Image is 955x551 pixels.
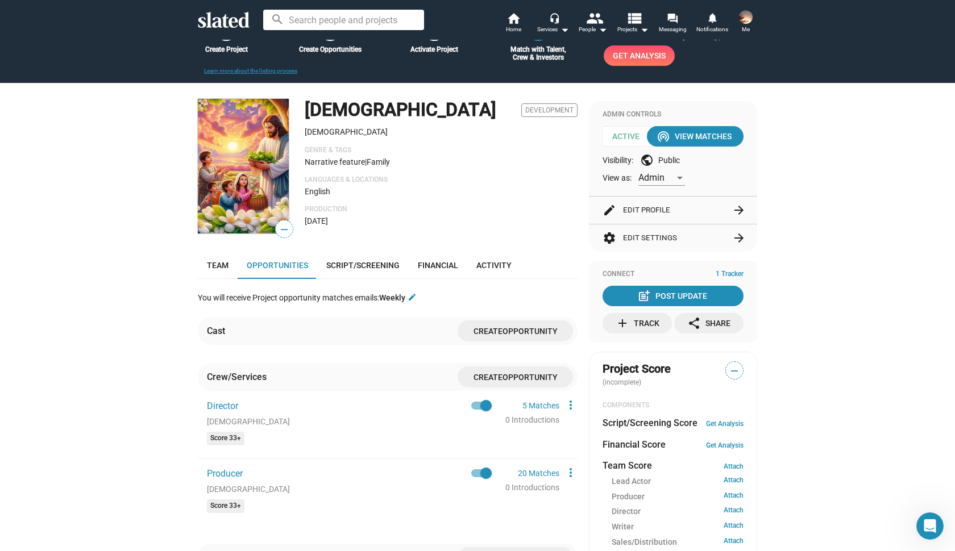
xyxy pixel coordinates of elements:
[637,23,651,36] mat-icon: arrow_drop_down
[506,11,520,25] mat-icon: home
[503,327,558,336] span: Opportunity
[687,313,730,333] div: Share
[724,491,744,502] a: Attach
[724,476,744,487] a: Attach
[612,537,677,548] span: Sales/Distribution
[55,14,113,26] p: Active 45m ago
[533,11,573,36] button: Services
[558,23,571,36] mat-icon: arrow_drop_down
[603,203,616,217] mat-icon: edit
[706,441,744,449] a: Get Analysis
[616,313,659,333] div: Track
[732,203,746,217] mat-icon: arrow_forward
[707,12,717,23] mat-icon: notifications
[207,261,229,270] span: Team
[198,99,289,233] img: BIBLE
[204,68,297,74] a: Learn more about the listing process
[493,11,533,36] a: Home
[305,205,578,214] p: Production
[612,521,634,532] span: Writer
[18,372,27,381] button: Upload attachment
[18,181,172,201] a: All you need is a feature screenplay to submit.
[732,231,746,245] mat-icon: arrow_forward
[72,372,81,381] button: Start recording
[200,5,220,25] div: Close
[616,316,629,330] mat-icon: add
[667,12,678,23] mat-icon: forum
[626,10,642,26] mat-icon: view_list
[207,371,267,383] div: Crew/Services
[379,293,405,302] strong: Weekly
[18,152,177,174] div: That's because most high value Slated members prefer vetted material.
[9,89,186,498] div: Hi, Marine.Did you know projects with Script or Screening Scores can get up to 10x more matches?T...
[640,153,654,167] mat-icon: public
[305,176,578,185] p: Languages & Locations
[603,197,744,224] button: Edit Profile
[603,313,672,333] button: Track
[418,261,458,270] span: Financial
[674,313,744,333] button: Share
[732,8,759,37] button: Marine ArabajyanMe
[603,110,744,119] div: Admin Controls
[27,224,177,235] li: 10+ pages of detailed notes
[657,130,670,143] mat-icon: wifi_tethering
[564,466,578,479] mat-icon: more_vert
[612,476,651,487] span: Lead Actor
[724,521,744,532] a: Attach
[659,23,687,36] span: Messaging
[10,348,218,368] textarea: Message…
[207,416,492,427] div: [DEMOGRAPHIC_DATA]
[537,23,569,36] div: Services
[612,491,645,502] span: Producer
[505,482,559,494] div: 0 Introductions
[54,372,63,381] button: Gif picker
[458,366,573,387] button: CreateOpportunity
[742,23,750,36] span: Me
[18,96,177,107] div: Hi, Marine.
[474,327,503,336] span: Create
[603,173,632,183] span: View as:
[549,12,559,23] mat-icon: headset_mic
[518,469,559,478] a: 20 Matches
[305,127,578,137] p: [DEMOGRAPHIC_DATA]
[305,157,365,166] span: Narrative feature
[659,126,732,147] div: View Matches
[408,293,417,302] mat-icon: edit
[27,252,177,262] li: 100 point Script Score
[18,208,177,219] div: Every submission gets:
[603,153,744,167] div: Visibility: Public
[613,45,666,66] span: Get Analysis
[207,499,244,513] mat-chip: Score 33+
[27,238,177,249] li: 18+ hours of attention
[178,5,200,26] button: Home
[603,224,744,252] button: Edit Settings
[603,126,657,147] span: Active
[27,265,177,286] li: 3 Independent coverages from pro readers
[603,439,666,450] dt: Financial Score
[521,103,578,117] span: Development
[604,45,675,66] a: Get Analysis
[724,506,744,517] a: Attach
[617,23,649,36] span: Projects
[638,172,665,183] span: Admin
[474,373,503,382] span: Create
[603,361,671,377] span: Project Score
[603,460,652,471] dt: Team Score
[726,364,743,378] span: —
[603,417,697,429] dt: Script/Screening Score
[367,157,390,166] span: Family
[27,344,177,354] li: 70+ Scores get more matches
[739,10,753,24] img: Marine Arabajyan
[195,368,213,386] button: Send a message…
[586,10,603,26] mat-icon: people
[603,401,744,410] div: COMPONENTS
[32,6,51,24] img: Profile image for Jordan
[724,537,744,548] a: Attach
[503,373,558,382] span: Opportunity
[613,11,653,36] button: Projects
[724,462,744,470] a: Attach
[458,320,573,341] button: CreateOpportunity
[238,252,317,279] a: Opportunities
[207,325,225,337] div: Cast
[18,316,177,338] div: Projects that score well may get added benefits: 😎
